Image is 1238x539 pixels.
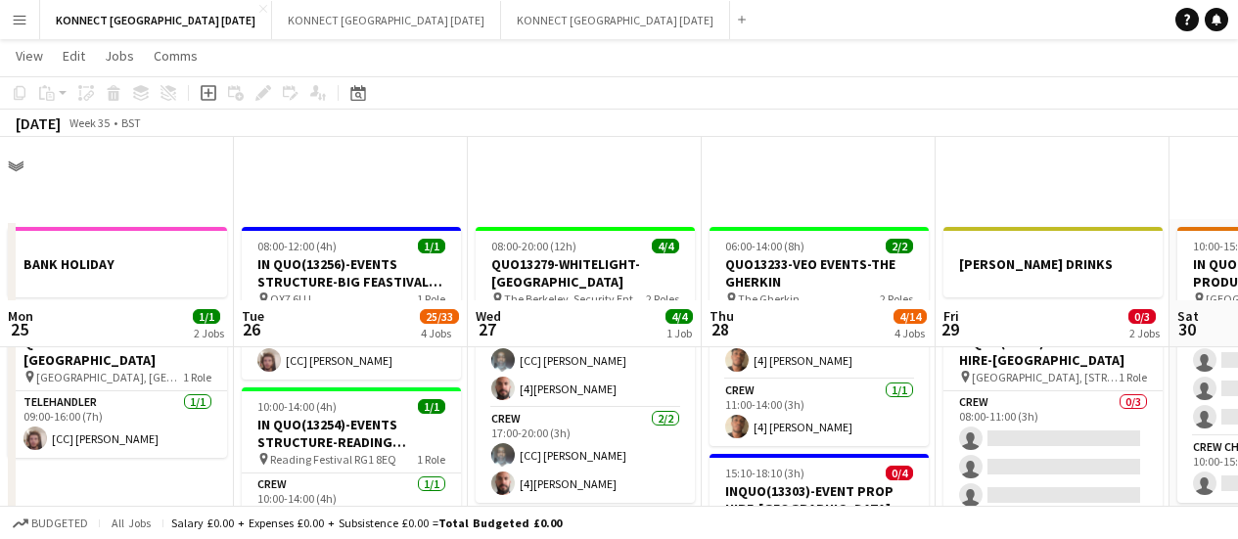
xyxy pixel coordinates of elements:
[943,305,1163,515] app-job-card: 08:00-11:00 (3h)0/3INQUO(13303)-EVENT PROP HIRE-[GEOGRAPHIC_DATA] [GEOGRAPHIC_DATA], [STREET_ADDR...
[8,305,227,458] app-job-card: 09:00-16:00 (7h)1/1QUO13251-SPARTAN CREW-[GEOGRAPHIC_DATA] [GEOGRAPHIC_DATA], [GEOGRAPHIC_DATA]1 ...
[8,255,227,273] h3: BANK HOLIDAY
[710,380,929,446] app-card-role: Crew1/111:00-14:00 (3h)[4] [PERSON_NAME]
[1129,326,1160,340] div: 2 Jobs
[105,47,134,65] span: Jobs
[194,326,224,340] div: 2 Jobs
[146,43,206,68] a: Comms
[886,239,913,253] span: 2/2
[242,307,264,325] span: Tue
[943,391,1163,515] app-card-role: Crew0/308:00-11:00 (3h)
[154,47,198,65] span: Comms
[239,318,264,340] span: 26
[16,113,61,133] div: [DATE]
[894,309,927,324] span: 4/14
[193,309,220,324] span: 1/1
[8,391,227,458] app-card-role: Telehandler1/109:00-16:00 (7h)[CC] [PERSON_NAME]
[894,326,926,340] div: 4 Jobs
[121,115,141,130] div: BST
[55,43,93,68] a: Edit
[710,307,734,325] span: Thu
[666,326,692,340] div: 1 Job
[646,292,679,306] span: 2 Roles
[97,43,142,68] a: Jobs
[36,370,183,384] span: [GEOGRAPHIC_DATA], [GEOGRAPHIC_DATA]
[710,227,929,446] app-job-card: 06:00-14:00 (8h)2/2QUO13233-VEO EVENTS-THE GHERKIN The Gherkin2 RolesCrew1/106:00-09:00 (3h)[4] [...
[417,292,445,306] span: 1 Role
[421,326,458,340] div: 4 Jobs
[652,239,679,253] span: 4/4
[476,313,695,408] app-card-role: Crew2/208:00-11:00 (3h)[CC] [PERSON_NAME][4][PERSON_NAME]
[257,239,337,253] span: 08:00-12:00 (4h)
[270,452,396,467] span: Reading Festival RG1 8EQ
[501,1,730,39] button: KONNECT [GEOGRAPHIC_DATA] [DATE]
[8,307,33,325] span: Mon
[417,452,445,467] span: 1 Role
[418,239,445,253] span: 1/1
[8,334,227,369] h3: QUO13251-SPARTAN CREW-[GEOGRAPHIC_DATA]
[476,408,695,503] app-card-role: Crew2/217:00-20:00 (3h)[CC] [PERSON_NAME][4][PERSON_NAME]
[725,466,804,480] span: 15:10-18:10 (3h)
[5,318,33,340] span: 25
[272,1,501,39] button: KONNECT [GEOGRAPHIC_DATA] [DATE]
[1128,309,1156,324] span: 0/3
[8,227,227,297] app-job-card: BANK HOLIDAY
[257,399,337,414] span: 10:00-14:00 (4h)
[940,318,959,340] span: 29
[420,309,459,324] span: 25/33
[880,292,913,306] span: 2 Roles
[665,309,693,324] span: 4/4
[491,239,576,253] span: 08:00-20:00 (12h)
[504,292,646,306] span: The Berkeley, Security Entrance , [STREET_ADDRESS]
[476,255,695,291] h3: QUO13279-WHITELIGHT-[GEOGRAPHIC_DATA]
[710,255,929,291] h3: QUO13233-VEO EVENTS-THE GHERKIN
[943,227,1163,297] app-job-card: [PERSON_NAME] DRINKS
[8,43,51,68] a: View
[418,399,445,414] span: 1/1
[438,516,562,530] span: Total Budgeted £0.00
[476,227,695,503] app-job-card: 08:00-20:00 (12h)4/4QUO13279-WHITELIGHT-[GEOGRAPHIC_DATA] The Berkeley, Security Entrance , [STRE...
[1177,307,1199,325] span: Sat
[738,292,800,306] span: The Gherkin
[171,516,562,530] div: Salary £0.00 + Expenses £0.00 + Subsistence £0.00 =
[943,307,959,325] span: Fri
[65,115,114,130] span: Week 35
[972,370,1119,384] span: [GEOGRAPHIC_DATA], [STREET_ADDRESS]
[725,239,804,253] span: 06:00-14:00 (8h)
[1174,318,1199,340] span: 30
[476,307,501,325] span: Wed
[707,318,734,340] span: 28
[886,466,913,480] span: 0/4
[943,334,1163,369] h3: INQUO(13303)-EVENT PROP HIRE-[GEOGRAPHIC_DATA]
[710,482,929,517] h3: INQUO(13303)-EVENT PROP HIRE-[GEOGRAPHIC_DATA]
[473,318,501,340] span: 27
[242,255,461,291] h3: IN QUO(13256)-EVENTS STRUCTURE-BIG FEASTIVAL *OOT*
[943,255,1163,273] h3: [PERSON_NAME] DRINKS
[270,292,311,306] span: OX7 6UJ
[10,513,91,534] button: Budgeted
[63,47,85,65] span: Edit
[242,227,461,380] app-job-card: 08:00-12:00 (4h)1/1IN QUO(13256)-EVENTS STRUCTURE-BIG FEASTIVAL *OOT* OX7 6UJ1 RoleCrew1/108:00-1...
[108,516,155,530] span: All jobs
[40,1,272,39] button: KONNECT [GEOGRAPHIC_DATA] [DATE]
[242,416,461,451] h3: IN QUO(13254)-EVENTS STRUCTURE-READING FESTIVAL *OOT*
[16,47,43,65] span: View
[183,370,211,384] span: 1 Role
[31,517,88,530] span: Budgeted
[1119,370,1147,384] span: 1 Role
